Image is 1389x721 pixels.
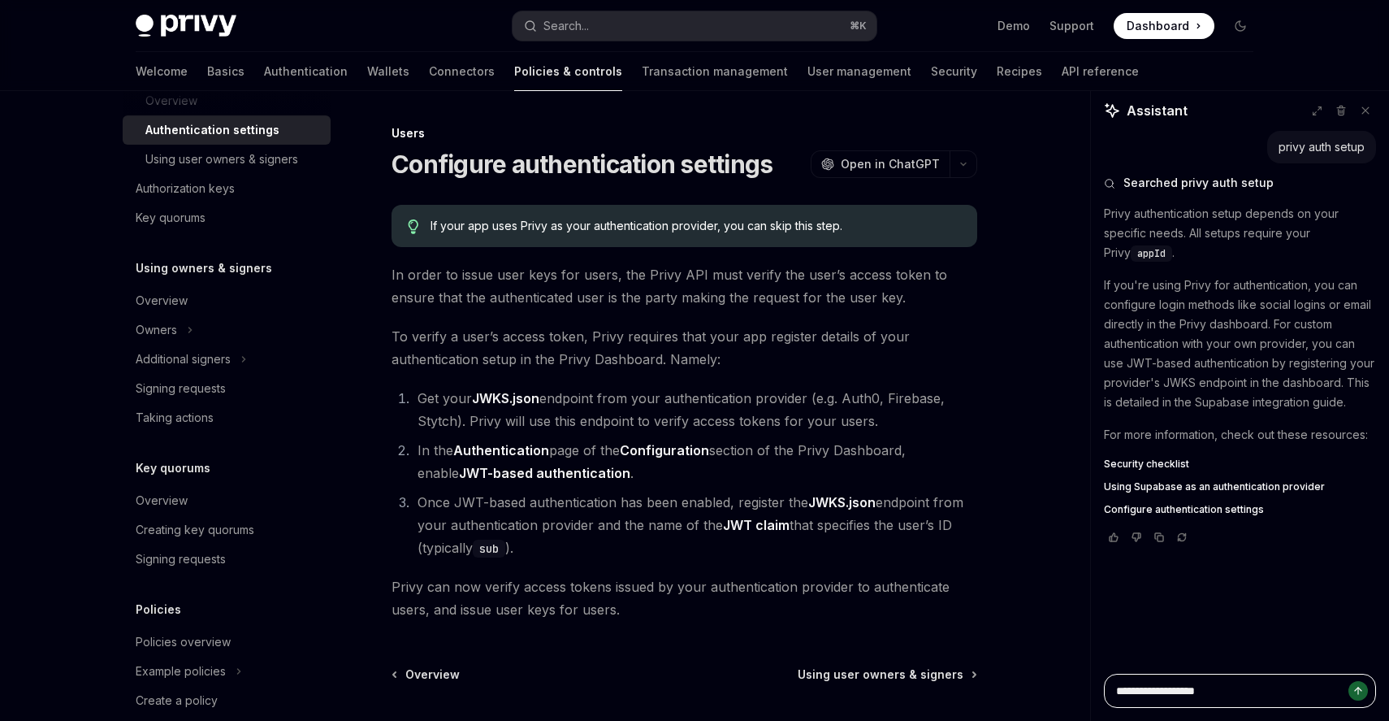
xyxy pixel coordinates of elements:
[408,219,419,234] svg: Tip
[392,125,977,141] div: Users
[429,52,495,91] a: Connectors
[413,491,977,559] li: Once JWT-based authentication has been enabled, register the endpoint from your authentication pr...
[207,52,244,91] a: Basics
[413,439,977,484] li: In the page of the section of the Privy Dashboard, enable .
[123,686,331,715] a: Create a policy
[123,515,331,545] a: Creating key quorums
[431,218,961,234] div: If your app uses Privy as your authentication provider, you can skip this step.
[1104,503,1264,516] span: Configure authentication settings
[123,374,331,403] a: Signing requests
[367,52,409,91] a: Wallets
[1104,480,1376,493] a: Using Supabase as an authentication provider
[136,662,226,681] div: Example policies
[620,442,709,458] strong: Configuration
[453,442,549,458] strong: Authentication
[1123,175,1274,191] span: Searched privy auth setup
[136,549,226,569] div: Signing requests
[811,150,950,178] button: Open in ChatGPT
[145,150,298,169] div: Using user owners & signers
[841,156,940,172] span: Open in ChatGPT
[1114,13,1214,39] a: Dashboard
[1127,101,1188,120] span: Assistant
[123,286,331,315] a: Overview
[997,52,1042,91] a: Recipes
[1104,503,1376,516] a: Configure authentication settings
[136,600,181,619] h5: Policies
[136,408,214,428] div: Taking actions
[642,52,788,91] a: Transaction management
[123,403,331,432] a: Taking actions
[123,145,331,174] a: Using user owners & signers
[136,458,210,478] h5: Key quorums
[136,208,206,228] div: Key quorums
[513,11,876,41] button: Search...⌘K
[413,387,977,432] li: Get your endpoint from your authentication provider (e.g. Auth0, Firebase, Stytch). Privy will us...
[472,390,539,406] strong: JWKS.json
[123,486,331,515] a: Overview
[392,150,772,179] h1: Configure authentication settings
[136,379,226,398] div: Signing requests
[543,16,589,36] div: Search...
[1049,18,1094,34] a: Support
[997,18,1030,34] a: Demo
[459,465,630,481] strong: JWT-based authentication
[514,52,622,91] a: Policies & controls
[392,263,977,309] span: In order to issue user keys for users, the Privy API must verify the user’s access token to ensur...
[392,325,977,371] span: To verify a user’s access token, Privy requires that your app register details of your authentica...
[136,15,236,37] img: dark logo
[808,494,876,510] strong: JWKS.json
[136,291,188,311] div: Overview
[123,174,331,203] a: Authorization keys
[1279,139,1365,155] div: privy auth setup
[1104,480,1325,493] span: Using Supabase as an authentication provider
[850,20,867,33] span: ⌘ K
[723,517,790,533] strong: JWT claim
[1104,458,1376,471] a: Security checklist
[1104,175,1376,191] button: Searched privy auth setup
[123,545,331,574] a: Signing requests
[123,115,331,145] a: Authentication settings
[123,628,331,657] a: Policies overview
[931,52,977,91] a: Security
[136,520,254,540] div: Creating key quorums
[1104,276,1376,412] p: If you're using Privy for authentication, you can configure login methods like social logins or e...
[1062,52,1139,91] a: API reference
[136,632,231,652] div: Policies overview
[1104,458,1189,471] span: Security checklist
[264,52,348,91] a: Authentication
[473,540,505,558] code: sub
[136,179,235,198] div: Authorization keys
[136,491,188,510] div: Overview
[1348,681,1368,701] button: Send message
[136,258,272,278] h5: Using owners & signers
[1104,425,1376,445] p: For more information, check out these resources:
[1104,204,1376,263] p: Privy authentication setup depends on your specific needs. All setups require your Privy .
[145,120,279,140] div: Authentication settings
[392,575,977,621] span: Privy can now verify access tokens issued by your authentication provider to authenticate users, ...
[136,350,231,369] div: Additional signers
[1227,13,1253,39] button: Toggle dark mode
[136,52,188,91] a: Welcome
[1127,18,1189,34] span: Dashboard
[1137,247,1166,260] span: appId
[807,52,911,91] a: User management
[136,320,177,340] div: Owners
[123,203,331,232] a: Key quorums
[136,691,218,710] div: Create a policy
